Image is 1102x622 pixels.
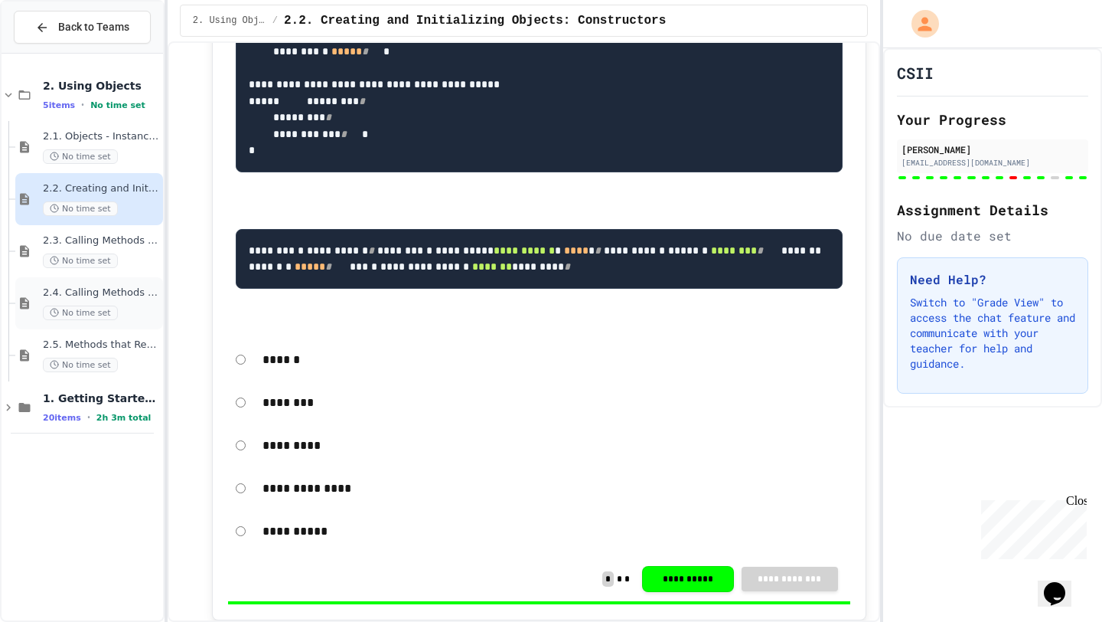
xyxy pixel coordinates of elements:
[58,19,129,35] span: Back to Teams
[897,199,1088,221] h2: Assignment Details
[1038,561,1087,607] iframe: chat widget
[43,100,75,110] span: 5 items
[43,339,160,352] span: 2.5. Methods that Return Values
[43,413,81,423] span: 20 items
[96,413,152,423] span: 2h 3m total
[43,286,160,300] span: 2.4. Calling Methods With Parameters
[43,234,160,247] span: 2.3. Calling Methods Without Parameters
[897,109,1088,130] h2: Your Progress
[193,15,266,27] span: 2. Using Objects
[910,295,1075,372] p: Switch to "Grade View" to access the chat feature and communicate with your teacher for help and ...
[901,142,1084,156] div: [PERSON_NAME]
[6,6,106,97] div: Chat with us now!Close
[43,391,160,405] span: 1. Getting Started and Primitive Types
[897,227,1088,245] div: No due date set
[43,149,118,164] span: No time set
[910,270,1075,289] h3: Need Help?
[43,306,118,320] span: No time set
[43,130,160,143] span: 2.1. Objects - Instances of Classes
[272,15,278,27] span: /
[284,11,666,30] span: 2.2. Creating and Initializing Objects: Constructors
[901,157,1084,169] div: [EMAIL_ADDRESS][DOMAIN_NAME]
[43,79,160,93] span: 2. Using Objects
[81,99,84,111] span: •
[895,6,943,41] div: My Account
[897,62,934,83] h1: CSII
[975,494,1087,559] iframe: chat widget
[43,201,118,216] span: No time set
[43,182,160,195] span: 2.2. Creating and Initializing Objects: Constructors
[43,254,118,268] span: No time set
[43,358,118,372] span: No time set
[90,100,145,110] span: No time set
[14,11,151,44] button: Back to Teams
[87,411,90,424] span: •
